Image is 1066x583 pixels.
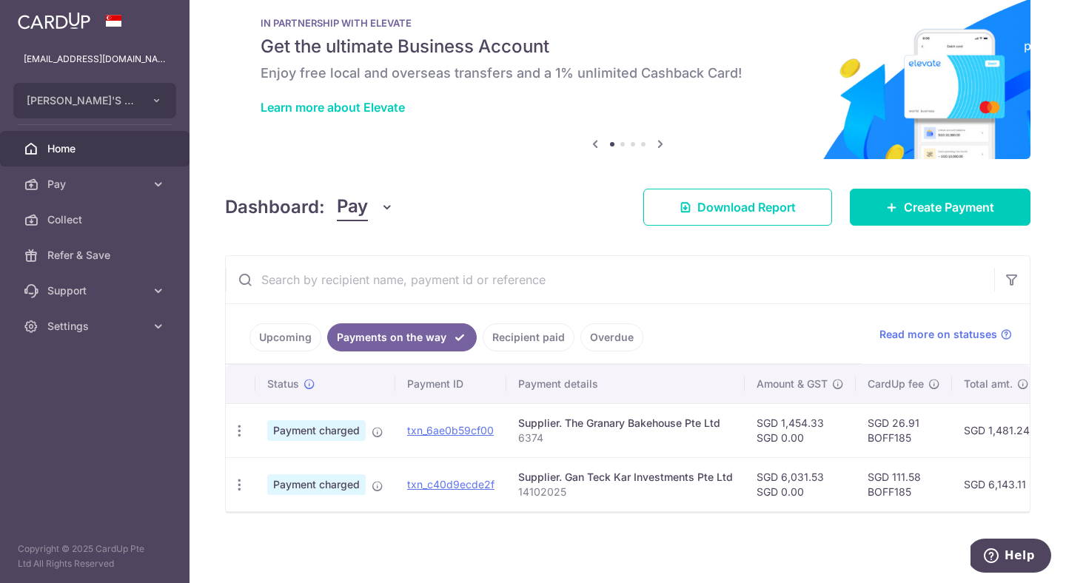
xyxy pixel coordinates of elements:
[697,198,796,216] span: Download Report
[249,323,321,351] a: Upcoming
[261,35,995,58] h5: Get the ultimate Business Account
[261,17,995,29] p: IN PARTNERSHIP WITH ELEVATE
[267,474,366,495] span: Payment charged
[971,539,1051,576] iframe: Opens a widget where you can find more information
[506,365,745,403] th: Payment details
[18,12,90,30] img: CardUp
[267,377,299,391] span: Status
[518,485,733,499] p: 14102025
[261,64,995,82] h6: Enjoy free local and overseas transfers and a 1% unlimited Cashback Card!
[850,189,1030,226] a: Create Payment
[47,248,145,263] span: Refer & Save
[226,256,994,303] input: Search by recipient name, payment id or reference
[868,377,924,391] span: CardUp fee
[47,212,145,227] span: Collect
[745,403,856,457] td: SGD 1,454.33 SGD 0.00
[518,431,733,445] p: 6374
[879,327,997,342] span: Read more on statuses
[225,194,325,220] h4: Dashboard:
[327,323,477,351] a: Payments on the way
[47,319,145,334] span: Settings
[13,83,176,118] button: [PERSON_NAME]'S TANDOOR PTE. LTD.
[904,198,994,216] span: Create Payment
[518,416,733,431] div: Supplier. The Granary Bakehouse Pte Ltd
[952,457,1042,511] td: SGD 6,143.11
[407,478,495,491] a: txn_c40d9ecde2f
[261,100,405,115] a: Learn more about Elevate
[47,283,145,298] span: Support
[964,377,1013,391] span: Total amt.
[856,457,952,511] td: SGD 111.58 BOFF185
[643,189,832,226] a: Download Report
[407,424,494,437] a: txn_6ae0b59cf00
[745,457,856,511] td: SGD 6,031.53 SGD 0.00
[27,93,136,108] span: [PERSON_NAME]'S TANDOOR PTE. LTD.
[483,323,574,351] a: Recipient paid
[47,141,145,156] span: Home
[856,403,952,457] td: SGD 26.91 BOFF185
[952,403,1042,457] td: SGD 1,481.24
[337,193,368,221] span: Pay
[395,365,506,403] th: Payment ID
[757,377,828,391] span: Amount & GST
[337,193,394,221] button: Pay
[47,177,145,192] span: Pay
[518,470,733,485] div: Supplier. Gan Teck Kar Investments Pte Ltd
[267,420,366,441] span: Payment charged
[879,327,1012,342] a: Read more on statuses
[24,52,166,67] p: [EMAIL_ADDRESS][DOMAIN_NAME]
[580,323,643,351] a: Overdue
